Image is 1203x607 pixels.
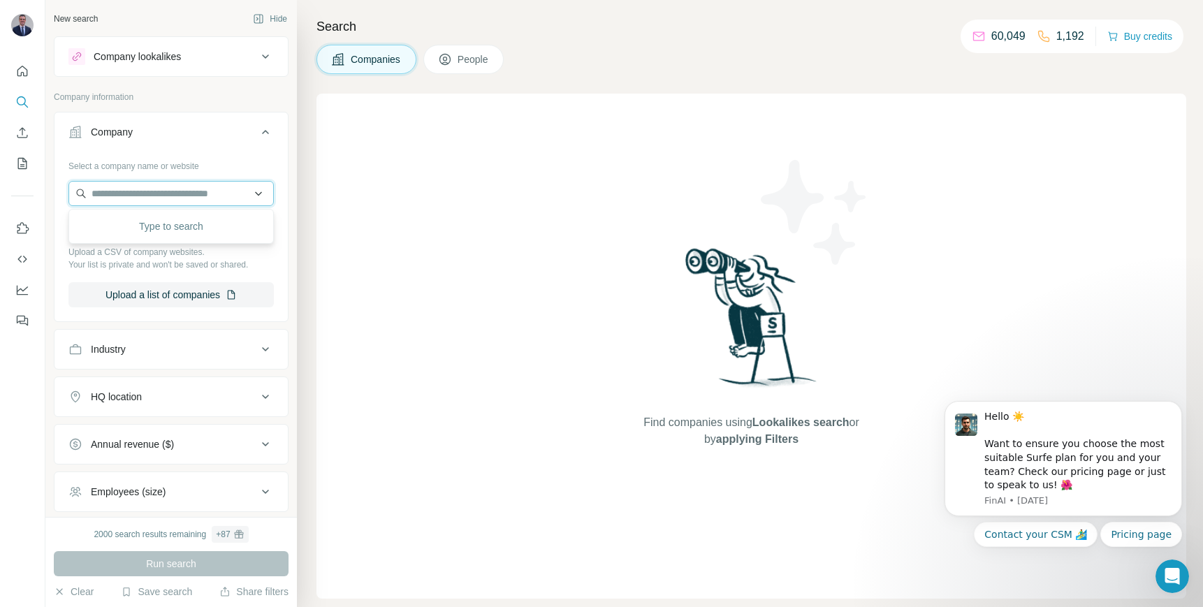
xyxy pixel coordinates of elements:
[54,332,288,366] button: Industry
[68,246,274,258] p: Upload a CSV of company websites.
[219,585,289,599] button: Share filters
[54,115,288,154] button: Company
[91,390,142,404] div: HQ location
[11,151,34,176] button: My lists
[716,433,799,445] span: applying Filters
[68,258,274,271] p: Your list is private and won't be saved or shared.
[11,308,34,333] button: Feedback
[11,277,34,302] button: Dashboard
[679,244,824,400] img: Surfe Illustration - Woman searching with binoculars
[91,485,166,499] div: Employees (size)
[91,125,133,139] div: Company
[752,149,877,275] img: Surfe Illustration - Stars
[91,437,174,451] div: Annual revenue ($)
[351,52,402,66] span: Companies
[11,89,34,115] button: Search
[11,216,34,241] button: Use Surfe on LinkedIn
[68,154,274,173] div: Select a company name or website
[72,212,270,240] div: Type to search
[94,526,248,543] div: 2000 search results remaining
[54,40,288,73] button: Company lookalikes
[11,59,34,84] button: Quick start
[924,355,1203,569] iframe: Intercom notifications message
[91,342,126,356] div: Industry
[1107,27,1172,46] button: Buy credits
[54,475,288,509] button: Employees (size)
[121,585,192,599] button: Save search
[1056,28,1084,45] p: 1,192
[54,585,94,599] button: Clear
[243,8,297,29] button: Hide
[54,13,98,25] div: New search
[11,14,34,36] img: Avatar
[216,528,230,541] div: + 87
[94,50,181,64] div: Company lookalikes
[54,427,288,461] button: Annual revenue ($)
[458,52,490,66] span: People
[1155,560,1189,593] iframe: Intercom live chat
[316,17,1186,36] h4: Search
[639,414,863,448] span: Find companies using or by
[54,380,288,414] button: HQ location
[54,91,289,103] p: Company information
[11,120,34,145] button: Enrich CSV
[991,28,1026,45] p: 60,049
[752,416,850,428] span: Lookalikes search
[11,247,34,272] button: Use Surfe API
[68,282,274,307] button: Upload a list of companies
